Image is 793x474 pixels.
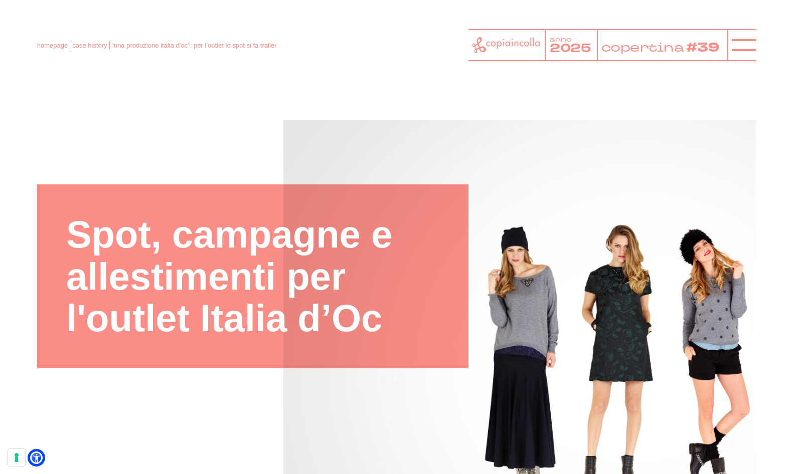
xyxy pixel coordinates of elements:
[112,42,277,49] span: “una produzione italia d’oc”, per l’outlet lo spot si fa trailer
[688,39,722,57] tspan: #39
[66,213,439,339] h1: Spot, campagne e allestimenti per l'outlet Italia d’Oc
[550,41,591,57] tspan: 2025
[8,449,25,466] button: Le tue preferenze relative al consenso per le tecnologie di tracciamento
[37,42,68,49] a: homepage
[550,35,572,44] tspan: anno
[30,451,43,464] a: Open Accessibility Menu
[72,42,107,49] a: case history
[601,39,686,56] tspan: copertina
